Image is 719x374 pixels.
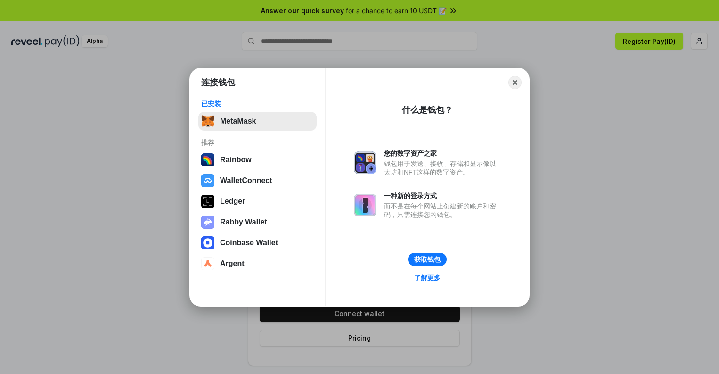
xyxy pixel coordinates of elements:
button: Ledger [198,192,317,211]
button: MetaMask [198,112,317,131]
div: 钱包用于发送、接收、存储和显示像以太坊和NFT这样的数字资产。 [384,159,501,176]
img: svg+xml,%3Csvg%20xmlns%3D%22http%3A%2F%2Fwww.w3.org%2F2000%2Fsvg%22%20fill%3D%22none%22%20viewBox... [354,194,376,216]
img: svg+xml,%3Csvg%20width%3D%22120%22%20height%3D%22120%22%20viewBox%3D%220%200%20120%20120%22%20fil... [201,153,214,166]
div: WalletConnect [220,176,272,185]
div: 一种新的登录方式 [384,191,501,200]
div: Rabby Wallet [220,218,267,226]
div: Ledger [220,197,245,206]
div: 已安装 [201,100,314,108]
button: WalletConnect [198,171,317,190]
button: Argent [198,254,317,273]
div: Coinbase Wallet [220,239,278,247]
div: 而不是在每个网站上创建新的账户和密码，只需连接您的钱包。 [384,202,501,219]
div: 获取钱包 [414,255,441,264]
button: 获取钱包 [408,253,447,266]
div: MetaMask [220,117,256,125]
button: Close [508,76,522,89]
img: svg+xml,%3Csvg%20width%3D%2228%22%20height%3D%2228%22%20viewBox%3D%220%200%2028%2028%22%20fill%3D... [201,174,214,187]
img: svg+xml,%3Csvg%20fill%3D%22none%22%20height%3D%2233%22%20viewBox%3D%220%200%2035%2033%22%20width%... [201,115,214,128]
div: 了解更多 [414,274,441,282]
img: svg+xml,%3Csvg%20width%3D%2228%22%20height%3D%2228%22%20viewBox%3D%220%200%2028%2028%22%20fill%3D... [201,236,214,249]
a: 了解更多 [409,272,446,284]
button: Coinbase Wallet [198,233,317,252]
button: Rainbow [198,150,317,169]
img: svg+xml,%3Csvg%20xmlns%3D%22http%3A%2F%2Fwww.w3.org%2F2000%2Fsvg%22%20width%3D%2228%22%20height%3... [201,195,214,208]
img: svg+xml,%3Csvg%20xmlns%3D%22http%3A%2F%2Fwww.w3.org%2F2000%2Fsvg%22%20fill%3D%22none%22%20viewBox... [201,216,214,229]
div: 推荐 [201,138,314,147]
div: Argent [220,259,245,268]
div: 什么是钱包？ [402,104,453,116]
div: 您的数字资产之家 [384,149,501,158]
img: svg+xml,%3Csvg%20width%3D%2228%22%20height%3D%2228%22%20viewBox%3D%220%200%2028%2028%22%20fill%3D... [201,257,214,270]
div: Rainbow [220,156,252,164]
h1: 连接钱包 [201,77,235,88]
img: svg+xml,%3Csvg%20xmlns%3D%22http%3A%2F%2Fwww.w3.org%2F2000%2Fsvg%22%20fill%3D%22none%22%20viewBox... [354,151,376,174]
button: Rabby Wallet [198,213,317,232]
